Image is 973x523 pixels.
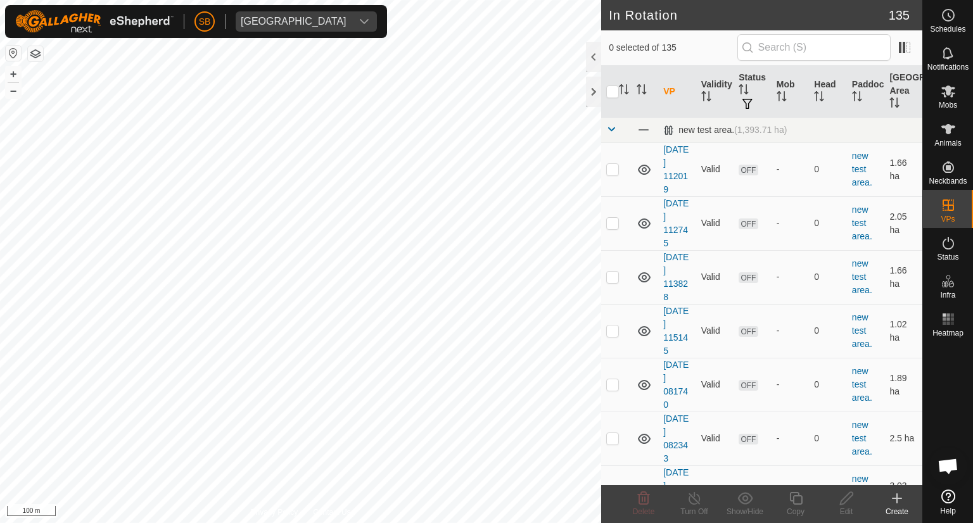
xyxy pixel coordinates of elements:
th: [GEOGRAPHIC_DATA] Area [884,66,922,118]
span: OFF [739,434,758,444]
div: Show/Hide [720,506,770,517]
td: Valid [696,412,734,465]
td: 1.02 ha [884,304,922,358]
a: Help [923,484,973,520]
a: new test area. [852,151,872,187]
button: + [6,66,21,82]
th: Status [734,66,772,118]
td: 0 [809,412,847,465]
span: (1,393.71 ha) [734,125,787,135]
p-sorticon: Activate to sort [889,99,900,110]
td: 0 [809,304,847,358]
span: SB [199,15,211,28]
div: Edit [821,506,872,517]
span: Infra [940,291,955,299]
td: 0 [809,196,847,250]
td: 1.89 ha [884,358,922,412]
button: Map Layers [28,46,43,61]
div: new test area. [663,125,787,135]
div: dropdown trigger [352,11,377,32]
a: new test area. [852,205,872,241]
span: Animals [934,139,962,147]
p-sorticon: Activate to sort [701,93,711,103]
td: 0 [809,465,847,519]
td: 2.5 ha [884,412,922,465]
span: Delete [633,507,655,516]
a: [DATE] 115145 [663,306,689,356]
span: Neckbands [929,177,967,185]
div: Copy [770,506,821,517]
span: VPs [941,215,955,223]
a: [DATE] 113828 [663,252,689,302]
div: - [777,378,804,391]
span: 0 selected of 135 [609,41,737,54]
p-sorticon: Activate to sort [814,93,824,103]
button: – [6,83,21,98]
a: new test area. [852,420,872,457]
a: [DATE] 112745 [663,198,689,248]
div: Open chat [929,447,967,485]
th: Mob [772,66,810,118]
a: Contact Us [313,507,350,518]
td: Valid [696,196,734,250]
button: Reset Map [6,46,21,61]
td: Valid [696,250,734,304]
a: [DATE] 112019 [663,144,689,194]
span: Heatmap [932,329,963,337]
a: [DATE] 082343 [663,413,689,463]
td: 1.66 ha [884,142,922,196]
img: Gallagher Logo [15,10,174,33]
span: 135 [889,6,910,25]
span: Schedules [930,25,965,33]
div: - [777,270,804,284]
th: Head [809,66,847,118]
a: new test area. [852,312,872,349]
div: - [777,163,804,176]
td: 0 [809,250,847,304]
a: [DATE] 081740 [663,360,689,410]
span: Tangihanga station [236,11,352,32]
div: - [777,432,804,445]
div: Turn Off [669,506,720,517]
a: new test area. [852,474,872,510]
div: Create [872,506,922,517]
td: Valid [696,142,734,196]
td: 0 [809,358,847,412]
td: Valid [696,358,734,412]
a: new test area. [852,366,872,403]
p-sorticon: Activate to sort [739,86,749,96]
td: 3.03 ha [884,465,922,519]
input: Search (S) [737,34,891,61]
a: new test area. [852,258,872,295]
p-sorticon: Activate to sort [619,86,629,96]
div: - [777,217,804,230]
h2: In Rotation [609,8,889,23]
th: Validity [696,66,734,118]
span: Status [937,253,958,261]
span: OFF [739,218,758,229]
p-sorticon: Activate to sort [852,93,862,103]
span: Mobs [939,101,957,109]
span: OFF [739,165,758,175]
td: Valid [696,304,734,358]
span: OFF [739,326,758,337]
a: [DATE] 082432 [663,467,689,517]
p-sorticon: Activate to sort [777,93,787,103]
td: 0 [809,142,847,196]
span: Help [940,507,956,515]
a: Privacy Policy [251,507,298,518]
th: VP [658,66,696,118]
th: Paddock [847,66,885,118]
p-sorticon: Activate to sort [637,86,647,96]
td: 1.66 ha [884,250,922,304]
div: - [777,324,804,337]
div: [GEOGRAPHIC_DATA] [241,16,347,27]
td: Valid [696,465,734,519]
span: OFF [739,272,758,283]
span: Notifications [927,63,969,71]
span: OFF [739,380,758,391]
td: 2.05 ha [884,196,922,250]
